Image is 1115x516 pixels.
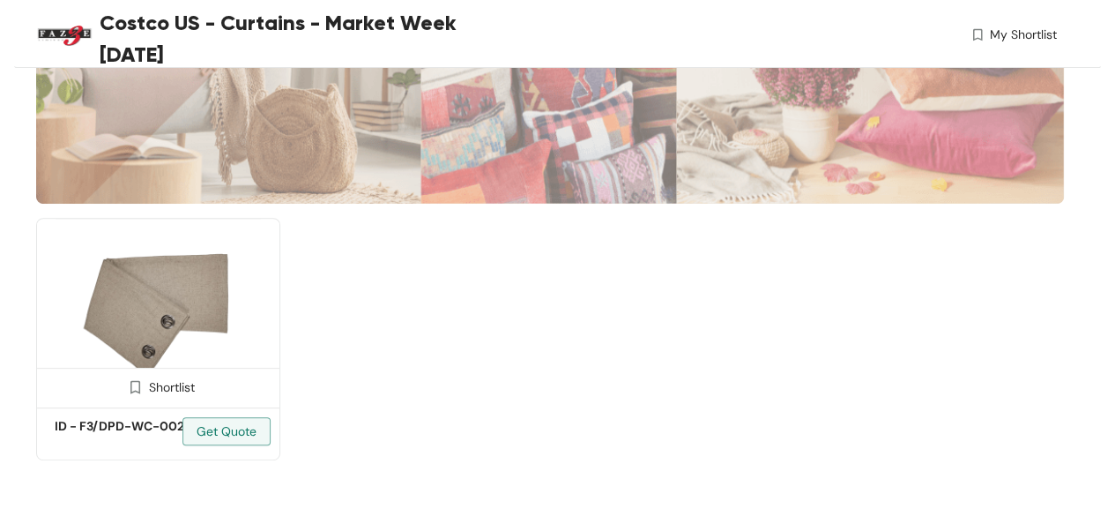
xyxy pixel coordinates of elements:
[990,26,1057,44] span: My Shortlist
[970,26,985,44] img: wishlist
[182,417,271,445] button: Get Quote
[36,218,280,402] img: 58fe28fa-709f-4493-8ce7-2bcb1eb82833
[55,417,204,436] h5: ID - F3/DPD-WC-0023
[197,422,256,441] span: Get Quote
[121,378,195,394] div: Shortlist
[36,7,93,64] img: Buyer Portal
[127,378,144,395] img: Shortlist
[100,7,482,71] span: Costco US - Curtains - Market Week [DATE]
